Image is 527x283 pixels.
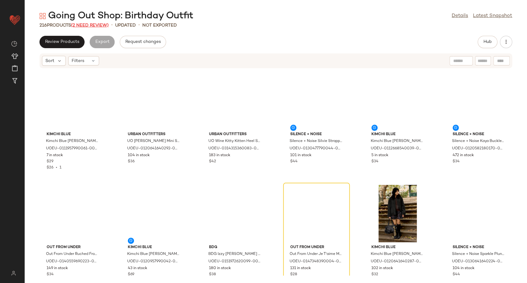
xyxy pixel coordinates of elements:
[127,259,180,264] span: UOEU-0120957990042-000-010
[453,132,505,137] span: Silence + Noise
[290,252,342,257] span: Out From Under Je T'aime Mesh Bodysuit - Navy L at Urban Outfitters
[125,40,161,44] span: Request changes
[40,10,193,22] div: Going Out Shop: Birthday Outfit
[40,36,85,48] button: Review Products
[371,245,424,250] span: Kimchi Blue
[371,259,423,264] span: UOEU-0120641640287-000-050
[453,159,460,164] span: $34
[9,14,21,26] img: heart_red.DM2ytmEG.svg
[290,259,342,264] span: UOEU-0147348390004-000-041
[127,146,180,152] span: UOEU-0120641640292-000-009
[128,159,135,164] span: $36
[72,58,84,64] span: Filters
[127,139,180,144] span: UO [PERSON_NAME] Mini Skirt - Black XS at Urban Outfitters
[46,146,98,152] span: UOEU-0111957990061-000-066
[452,259,504,264] span: UOEU-0130641640224-000-000
[452,146,504,152] span: UOEU-0120582180170-000-220
[473,12,512,20] a: Latest Snapshot
[208,252,261,257] span: BDG Izzy [PERSON_NAME] Bag - Brown at Urban Outfitters
[142,22,177,29] p: Not Exported
[290,266,311,271] span: 131 in stock
[53,166,60,170] span: •
[127,252,180,257] span: Kimchi Blue [PERSON_NAME] Skirt - White 2XS at Urban Outfitters
[371,266,393,271] span: 102 in stock
[371,153,388,158] span: 5 in stock
[290,139,342,144] span: Silence + Noise Silvie Strappy Polka Dot Mini Dress - Cream M at Urban Outfitters
[128,132,180,137] span: Urban Outfitters
[208,259,261,264] span: UOEU-0151972620099-000-020
[47,272,54,277] span: $34
[452,139,504,144] span: Silence + Noise Kaya Buckle Pelmet Skirt - Dark Brown L at Urban Outfitters
[290,132,343,137] span: Silence + Noise
[452,252,504,257] span: Silence + Noise Sparkle Plunge Halter Dress 2XS at Urban Outfitters
[209,159,216,164] span: $42
[453,153,474,158] span: 472 in stock
[138,22,140,29] span: •
[209,132,261,137] span: Urban Outfitters
[47,266,68,271] span: 149 in stock
[483,40,492,44] span: Hub
[71,23,109,28] span: (2 Need Review)
[47,159,53,164] span: $29
[128,245,180,250] span: Kimchi Blue
[371,132,424,137] span: Kimchi Blue
[290,245,343,250] span: Out From Under
[371,272,378,277] span: $32
[290,146,342,152] span: UOEU-0130477790044-000-012
[111,22,113,29] span: •
[60,166,61,170] span: 1
[371,252,423,257] span: Kimchi Blue [PERSON_NAME] Mesh Mini Skirt - Purple XS at Urban Outfitters
[46,259,98,264] span: UOEU-0140559690223-000-061
[40,22,109,29] div: Products
[209,266,231,271] span: 180 in stock
[453,245,505,250] span: Silence + Noise
[45,40,79,44] span: Review Products
[7,271,19,276] img: svg%3e
[209,272,216,277] span: $38
[290,272,297,277] span: $28
[47,132,99,137] span: Kimchi Blue
[453,272,460,277] span: $44
[453,266,475,271] span: 104 in stock
[290,153,312,158] span: 101 in stock
[209,245,261,250] span: BDG
[115,22,136,29] p: updated
[478,36,497,48] button: Hub
[366,185,429,242] img: 0120641640287_050_a2
[46,252,98,257] span: Out From Under Ruched Front Underwire Cami - Maroon L at Urban Outfitters
[290,159,298,164] span: $44
[128,266,147,271] span: 43 in stock
[47,245,99,250] span: Out From Under
[371,146,423,152] span: UOEU-0112668540039-000-052
[209,153,230,158] span: 183 in stock
[371,159,379,164] span: $34
[128,272,134,277] span: $69
[208,146,261,152] span: UOEU-0314315360083-000-061
[11,41,17,47] img: svg%3e
[128,153,150,158] span: 104 in stock
[371,139,423,144] span: Kimchi Blue [PERSON_NAME] Blouse - Plum XS at Urban Outfitters
[40,23,47,28] span: 216
[208,139,261,144] span: UO Wine Kitty Kitten Heel Shoes - Maroon [GEOGRAPHIC_DATA] 4 at Urban Outfitters
[45,58,54,64] span: Sort
[47,153,63,158] span: 7 in stock
[452,12,468,20] a: Details
[120,36,166,48] button: Request changes
[46,139,98,144] span: Kimchi Blue [PERSON_NAME] [PERSON_NAME] - Pink L at Urban Outfitters
[47,166,53,170] span: $26
[40,13,46,19] img: svg%3e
